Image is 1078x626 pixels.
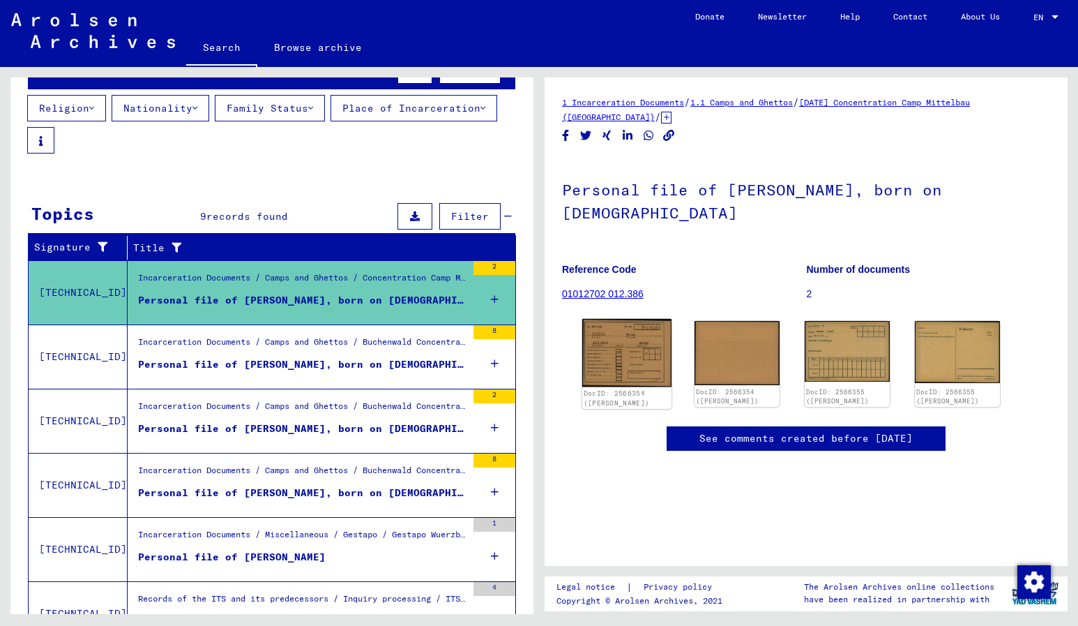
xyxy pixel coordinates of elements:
div: Incarceration Documents / Camps and Ghettos / Buchenwald Concentration Camp / Individual Document... [138,336,466,355]
img: 002.jpg [915,321,1000,382]
span: EN [1033,13,1049,22]
div: Personal file of [PERSON_NAME], born on [DEMOGRAPHIC_DATA] [138,422,466,436]
a: DocID: 2566354 ([PERSON_NAME]) [696,388,759,405]
span: / [793,96,799,108]
div: Incarceration Documents / Miscellaneous / Gestapo / Gestapo Wuerzburg Files / Documents without a... [138,528,466,548]
div: 4 [473,582,515,596]
td: [TECHNICAL_ID] [29,453,128,517]
p: Copyright © Arolsen Archives, 2021 [556,595,729,607]
button: Nationality [112,95,209,121]
div: Signature [34,237,130,259]
button: Filter [439,203,501,230]
h1: Personal file of [PERSON_NAME], born on [DEMOGRAPHIC_DATA] [562,158,1050,242]
a: Privacy policy [632,580,729,595]
button: Share on WhatsApp [642,127,656,144]
span: / [684,96,690,108]
div: Incarceration Documents / Camps and Ghettos / Buchenwald Concentration Camp / Individual Document... [138,400,466,419]
img: 001.jpg [582,319,671,387]
b: Number of documents [807,264,911,275]
div: Personal file of [PERSON_NAME], born on [DEMOGRAPHIC_DATA] [138,293,466,308]
div: 1 [473,518,515,532]
span: Filter [451,210,489,223]
button: Religion [27,95,106,121]
p: have been realized in partnership with [804,593,994,606]
a: 1.1 Camps and Ghettos [690,97,793,107]
p: 2 [807,287,1051,301]
a: DocID: 2566355 ([PERSON_NAME]) [916,388,979,405]
img: yv_logo.png [1009,576,1061,611]
div: Records of the ITS and its predecessors / Inquiry processing / ITS case files as of 1947 / Reposi... [138,593,466,612]
button: Share on LinkedIn [621,127,635,144]
img: Arolsen_neg.svg [11,13,175,48]
div: Incarceration Documents / Camps and Ghettos / Buchenwald Concentration Camp / Individual Document... [138,464,466,484]
a: DocID: 2566355 ([PERSON_NAME]) [806,388,869,405]
a: See comments created before [DATE] [699,431,913,446]
img: 001.jpg [805,321,890,382]
a: Legal notice [556,580,626,595]
div: Title [133,237,502,259]
div: Personal file of [PERSON_NAME], born on [DEMOGRAPHIC_DATA] [138,486,466,500]
a: DocID: 2566354 ([PERSON_NAME]) [584,389,650,408]
button: Place of Incarceration [331,95,497,121]
div: Signature [34,240,116,255]
div: Personal file of [PERSON_NAME] [138,550,326,565]
div: | [556,580,729,595]
button: Share on Facebook [559,127,573,144]
b: Reference Code [562,264,637,275]
div: 8 [473,454,515,468]
a: 1 Incarceration Documents [562,97,684,107]
p: The Arolsen Archives online collections [804,581,994,593]
button: Copy link [662,127,676,144]
div: Title [133,241,488,255]
div: Personal file of [PERSON_NAME], born on [DEMOGRAPHIC_DATA] [138,357,466,372]
span: / [655,110,661,123]
a: Browse archive [257,31,379,64]
img: Change consent [1017,565,1051,599]
img: 002.jpg [694,321,780,385]
button: Share on Twitter [579,127,593,144]
a: Search [186,31,257,67]
td: [TECHNICAL_ID] [29,389,128,453]
td: [TECHNICAL_ID] [29,517,128,581]
button: Share on Xing [600,127,614,144]
div: Incarceration Documents / Camps and Ghettos / Concentration Camp Mittelbau ([PERSON_NAME]) / Conc... [138,271,466,291]
button: Family Status [215,95,325,121]
a: 01012702 012.386 [562,288,644,299]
